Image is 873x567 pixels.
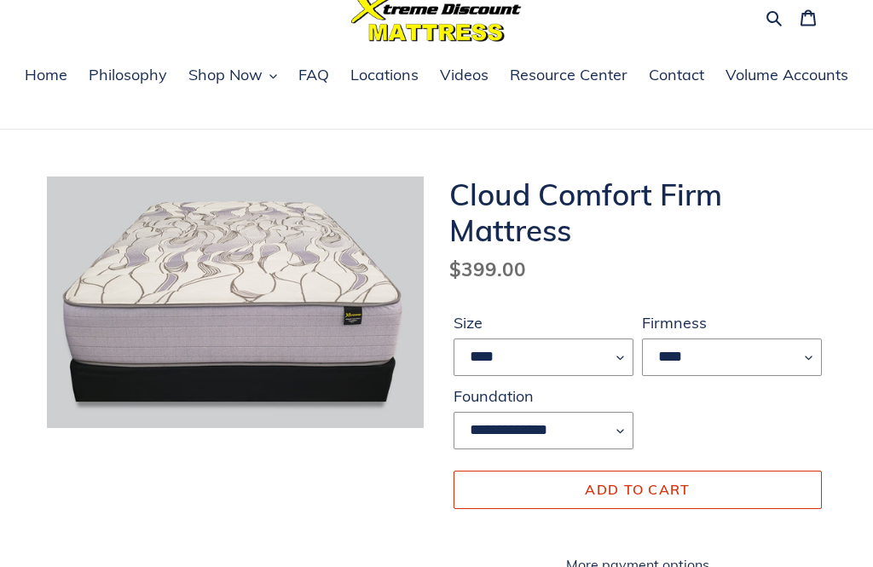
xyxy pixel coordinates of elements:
[25,66,67,86] span: Home
[449,257,526,282] span: $399.00
[640,64,713,90] a: Contact
[454,472,822,509] button: Add to cart
[342,64,427,90] a: Locations
[350,66,419,86] span: Locations
[180,64,286,90] button: Shop Now
[642,312,822,335] label: Firmness
[188,66,263,86] span: Shop Now
[726,66,848,86] span: Volume Accounts
[298,66,329,86] span: FAQ
[440,66,489,86] span: Videos
[649,66,704,86] span: Contact
[431,64,497,90] a: Videos
[454,312,633,335] label: Size
[510,66,627,86] span: Resource Center
[89,66,167,86] span: Philosophy
[290,64,338,90] a: FAQ
[449,177,826,249] h1: Cloud Comfort Firm Mattress
[80,64,176,90] a: Philosophy
[501,64,636,90] a: Resource Center
[454,385,633,408] label: Foundation
[16,64,76,90] a: Home
[717,64,857,90] a: Volume Accounts
[585,482,690,499] span: Add to cart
